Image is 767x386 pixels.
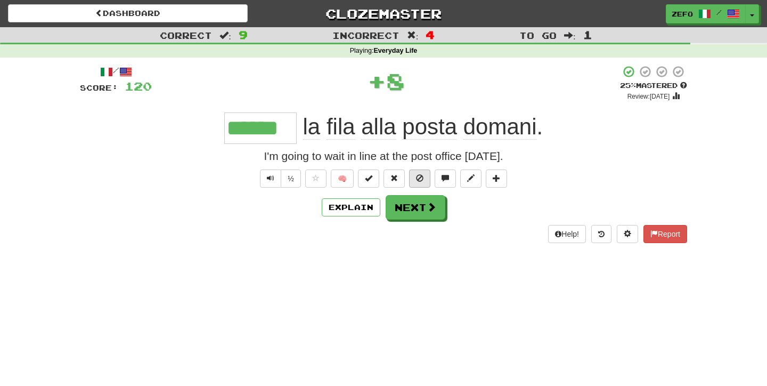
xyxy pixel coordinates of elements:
[383,170,405,188] button: Reset to 0% Mastered (alt+r)
[519,30,557,41] span: To go
[125,79,152,93] span: 120
[583,28,592,41] span: 1
[373,47,417,54] strong: Everyday Life
[407,31,419,40] span: :
[239,28,248,41] span: 9
[620,81,687,91] div: Mastered
[643,225,687,243] button: Report
[160,30,212,41] span: Correct
[80,83,118,92] span: Score:
[409,170,430,188] button: Ignore sentence (alt+i)
[716,9,722,16] span: /
[297,114,543,140] span: .
[303,114,321,140] span: la
[672,9,693,19] span: Zefo
[435,170,456,188] button: Discuss sentence (alt+u)
[258,170,301,188] div: Text-to-speech controls
[219,31,231,40] span: :
[486,170,507,188] button: Add to collection (alt+a)
[386,68,405,94] span: 8
[305,170,327,188] button: Favorite sentence (alt+f)
[331,170,354,188] button: 🧠
[564,31,576,40] span: :
[80,65,152,78] div: /
[264,4,503,23] a: Clozemaster
[80,148,687,164] div: I'm going to wait in line at the post office [DATE].
[627,93,670,100] small: Review: [DATE]
[332,30,399,41] span: Incorrect
[402,114,457,140] span: posta
[591,225,611,243] button: Round history (alt+y)
[260,170,281,188] button: Play sentence audio (ctl+space)
[358,170,379,188] button: Set this sentence to 100% Mastered (alt+m)
[548,225,586,243] button: Help!
[361,114,396,140] span: alla
[368,65,386,97] span: +
[322,198,380,216] button: Explain
[463,114,537,140] span: domani
[666,4,746,23] a: Zefo /
[281,170,301,188] button: ½
[460,170,482,188] button: Edit sentence (alt+d)
[8,4,248,22] a: Dashboard
[327,114,355,140] span: fila
[426,28,435,41] span: 4
[620,81,636,90] span: 25 %
[386,195,445,220] button: Next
